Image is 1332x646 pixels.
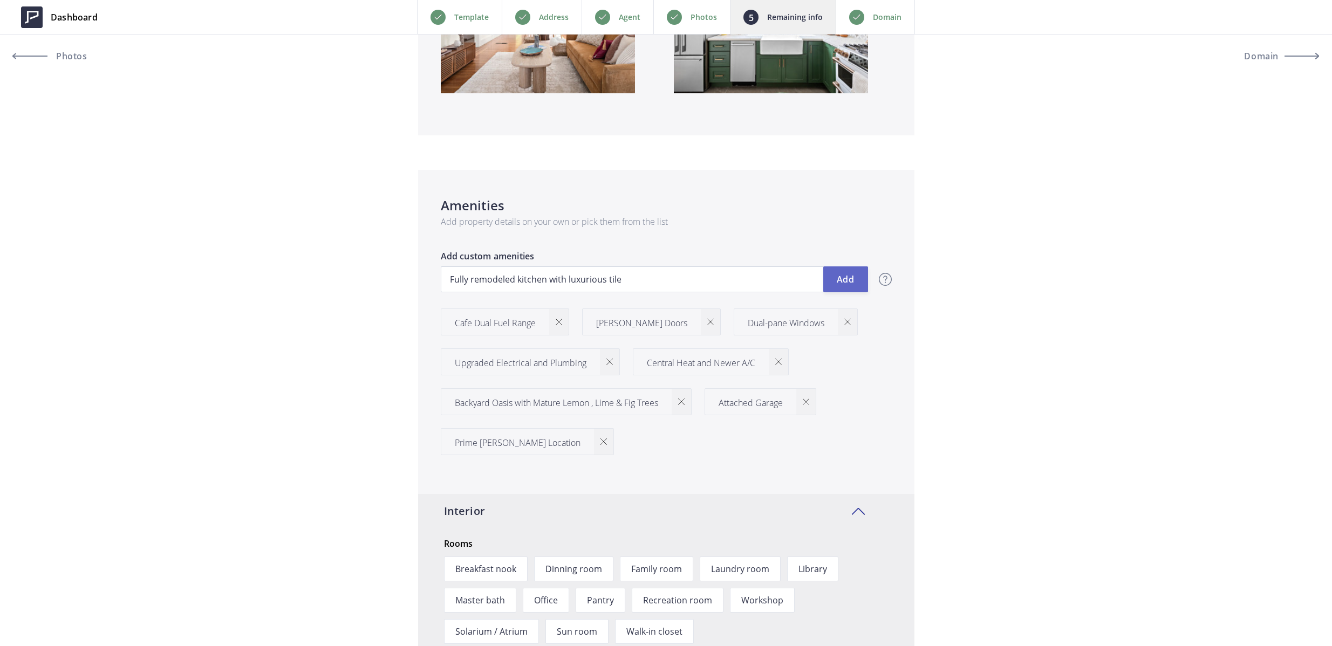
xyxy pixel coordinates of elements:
p: Central Heat and Newer A/C [647,356,755,369]
span: Dashboard [51,11,98,24]
button: Add [823,266,868,292]
p: [PERSON_NAME] Doors [596,317,687,329]
p: Address [539,11,569,24]
p: Add property details on your own or pick them from the list [441,215,892,228]
p: Domain [873,11,901,24]
p: Agent [619,11,640,24]
span: Photos [53,52,87,60]
a: Photos [13,43,110,69]
img: close [600,438,607,445]
span: Domain [1244,52,1279,60]
img: close [556,319,562,325]
iframe: Drift Widget Chat Window [1110,480,1326,599]
iframe: Drift Widget Chat Controller [1278,592,1319,633]
span: Library [787,556,838,581]
a: Dashboard [13,1,106,33]
img: close [775,359,782,365]
span: Walk-in closet [615,619,694,644]
span: Family room [620,556,693,581]
p: Prime [PERSON_NAME] Location [455,436,580,449]
span: Office [523,588,569,613]
span: Sun room [545,619,609,644]
img: close [678,398,685,405]
img: close [606,359,613,365]
p: Rooms [444,537,895,550]
p: Backyard Oasis with Mature Lemon , Lime & Fig Trees [455,396,658,409]
span: Recreation room [632,588,723,613]
p: Photos [691,11,717,24]
p: Cafe Dual Fuel Range [455,317,536,329]
img: close [803,398,809,405]
label: Add custom amenities [441,250,868,266]
img: close [844,319,851,325]
span: Solarium / Atrium [444,619,539,644]
p: Template [454,11,489,24]
span: Pantry [576,588,625,613]
span: Master bath [444,588,516,613]
h4: Amenities [441,196,892,215]
p: Upgraded Electrical and Plumbing [455,356,586,369]
p: Remaining info [767,11,823,24]
span: Workshop [730,588,795,613]
span: Dinning room [534,556,613,581]
p: Dual-pane Windows [748,317,824,329]
button: Domain [1222,43,1319,69]
p: Attached Garage [719,396,783,409]
span: Breakfast nook [444,556,528,581]
img: question [879,273,892,286]
img: close [707,319,714,325]
span: Laundry room [700,556,781,581]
